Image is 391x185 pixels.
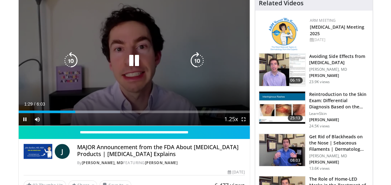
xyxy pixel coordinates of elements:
[237,113,250,126] button: Fullscreen
[309,124,330,129] p: 24.5K views
[55,144,70,159] a: J
[259,134,369,171] a: 08:03 Get Rid of Blackheads on the Nose | Sebaceous Filaments | Dermatolog… [PERSON_NAME], MD [PE...
[259,91,369,129] a: 25:13 Reintroduction to the Skin Exam: Differential Diagnosis Based on the… LearnSkin [PERSON_NAM...
[37,102,45,107] span: 6:03
[309,154,369,159] p: [PERSON_NAME], MD
[259,54,305,86] img: 6f9900f7-f6e7-4fd7-bcbb-2a1dc7b7d476.150x105_q85_crop-smart_upscale.jpg
[19,111,250,113] div: Progress Bar
[77,144,245,157] h4: MAJOR Announcement from the FDA About [MEDICAL_DATA] Products | [MEDICAL_DATA] Explains
[309,111,369,116] p: LearnSkin
[309,67,369,72] p: [PERSON_NAME], MD
[24,102,33,107] span: 1:29
[309,73,369,78] p: [PERSON_NAME]
[309,53,369,66] h3: Avoiding Side Effects from [MEDICAL_DATA]
[288,157,303,164] span: 08:03
[309,117,369,122] p: [PERSON_NAME]
[288,77,303,83] span: 06:19
[145,160,178,165] a: [PERSON_NAME]
[310,18,336,23] a: ARM Meeting
[309,91,369,110] h3: Reintroduction to the Skin Exam: Differential Diagnosis Based on the…
[24,144,52,159] img: John Barbieri, MD
[259,53,369,86] a: 06:19 Avoiding Side Effects from [MEDICAL_DATA] [PERSON_NAME], MD [PERSON_NAME] 23.9K views
[310,37,368,43] div: [DATE]
[228,169,244,175] div: [DATE]
[309,166,330,171] p: 13.6K views
[288,115,303,121] span: 25:13
[82,160,123,165] a: [PERSON_NAME], MD
[309,160,369,165] p: [PERSON_NAME]
[225,113,237,126] button: Playback Rate
[34,102,35,107] span: /
[309,134,369,152] h3: Get Rid of Blackheads on the Nose | Sebaceous Filaments | Dermatolog…
[259,92,305,124] img: 022c50fb-a848-4cac-a9d8-ea0906b33a1b.150x105_q85_crop-smart_upscale.jpg
[259,134,305,166] img: 54dc8b42-62c8-44d6-bda4-e2b4e6a7c56d.150x105_q85_crop-smart_upscale.jpg
[31,113,44,126] button: Mute
[77,160,245,166] div: By FEATURING
[310,24,364,36] a: [MEDICAL_DATA] Meeting 2025
[269,18,298,50] img: 89a28c6a-718a-466f-b4d1-7c1f06d8483b.png.150x105_q85_autocrop_double_scale_upscale_version-0.2.png
[19,113,31,126] button: Pause
[309,79,330,84] p: 23.9K views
